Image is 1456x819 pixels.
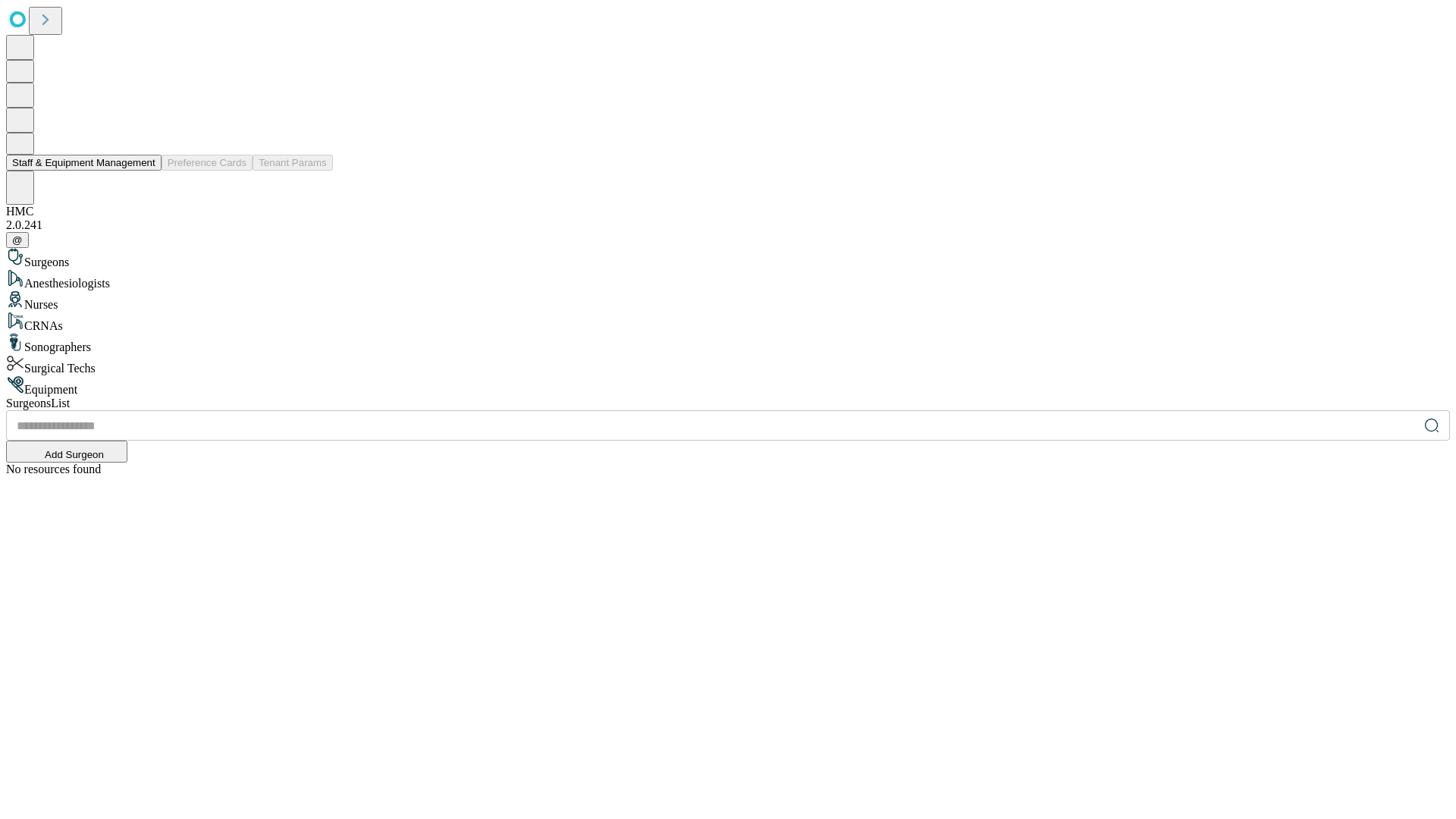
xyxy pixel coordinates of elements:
[6,290,1450,312] div: Nurses
[6,269,1450,290] div: Anesthesiologists
[253,155,333,171] button: Tenant Params
[6,333,1450,354] div: Sonographers
[6,155,162,171] button: Staff & Equipment Management
[6,463,1450,476] div: No resources found
[6,397,1450,410] div: Surgeons List
[6,218,1450,232] div: 2.0.241
[45,449,104,460] span: Add Surgeon
[6,441,127,463] button: Add Surgeon
[6,232,29,248] button: @
[6,205,1450,218] div: HMC
[6,248,1450,269] div: Surgeons
[162,155,253,171] button: Preference Cards
[6,312,1450,333] div: CRNAs
[6,354,1450,375] div: Surgical Techs
[6,375,1450,397] div: Equipment
[12,234,23,246] span: @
